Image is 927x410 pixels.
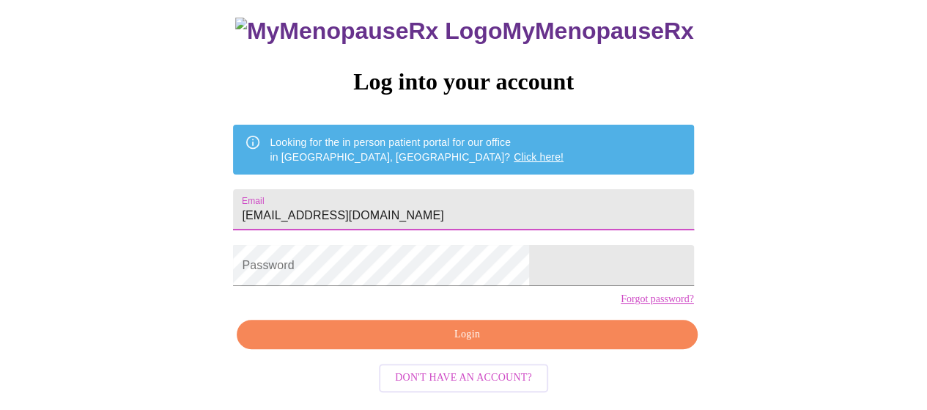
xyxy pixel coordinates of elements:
button: Login [237,320,697,350]
button: Don't have an account? [379,364,548,392]
a: Don't have an account? [375,370,552,383]
span: Login [254,326,680,344]
a: Click here! [514,151,564,163]
a: Forgot password? [621,293,694,305]
img: MyMenopauseRx Logo [235,18,502,45]
h3: MyMenopauseRx [235,18,694,45]
div: Looking for the in person patient portal for our office in [GEOGRAPHIC_DATA], [GEOGRAPHIC_DATA]? [270,129,564,170]
span: Don't have an account? [395,369,532,387]
h3: Log into your account [233,68,693,95]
